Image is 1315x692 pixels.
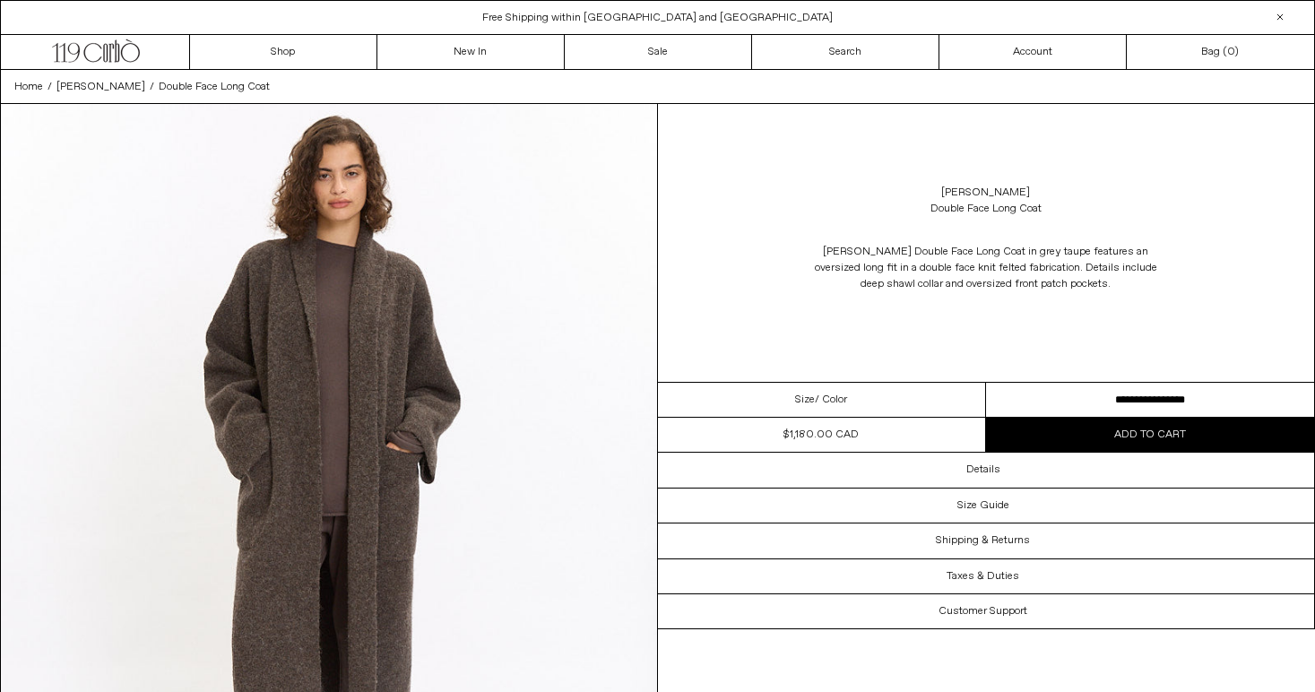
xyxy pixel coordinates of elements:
span: 0 [1227,45,1234,59]
a: Free Shipping within [GEOGRAPHIC_DATA] and [GEOGRAPHIC_DATA] [482,11,833,25]
h3: Shipping & Returns [936,534,1030,547]
a: New In [377,35,565,69]
button: Add to cart [986,418,1314,452]
span: / [48,79,52,95]
a: Shop [190,35,377,69]
span: / [150,79,154,95]
h3: Taxes & Duties [947,570,1019,583]
p: [PERSON_NAME] Double Face Long Coat in grey taupe features an oversized long fit in a double face... [807,235,1165,301]
h3: Customer Support [939,605,1027,618]
span: ) [1227,44,1239,60]
span: / Color [815,392,847,408]
a: [PERSON_NAME] [56,79,145,95]
a: Search [752,35,939,69]
a: Account [939,35,1127,69]
a: Home [14,79,43,95]
span: [PERSON_NAME] [56,80,145,94]
a: Sale [565,35,752,69]
a: Double Face Long Coat [159,79,270,95]
span: Add to cart [1114,428,1186,442]
a: [PERSON_NAME] [941,185,1030,201]
h3: Details [966,463,1000,476]
div: $1,180.00 CAD [783,427,859,443]
span: Size [795,392,815,408]
span: Home [14,80,43,94]
span: Double Face Long Coat [159,80,270,94]
a: Bag () [1127,35,1314,69]
div: Double Face Long Coat [930,201,1042,217]
h3: Size Guide [957,499,1009,512]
